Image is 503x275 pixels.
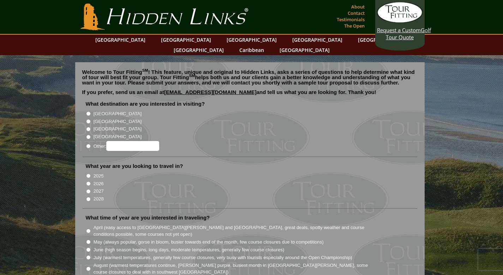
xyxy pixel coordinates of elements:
[354,35,412,45] a: [GEOGRAPHIC_DATA]
[164,89,257,95] a: [EMAIL_ADDRESS][DOMAIN_NAME]
[170,45,227,55] a: [GEOGRAPHIC_DATA]
[94,133,142,140] label: [GEOGRAPHIC_DATA]
[94,224,377,238] label: April (easy access to [GEOGRAPHIC_DATA][PERSON_NAME] and [GEOGRAPHIC_DATA], great deals, spotty w...
[94,172,104,180] label: 2025
[142,68,148,72] sup: SM
[86,163,183,170] label: What year are you looking to travel in?
[335,14,366,24] a: Testimonials
[94,246,285,253] label: June (high season begins, long days, moderate temperatures, generally few course closures)
[94,195,104,203] label: 2028
[346,8,366,18] a: Contact
[189,74,195,78] sup: SM
[94,125,142,133] label: [GEOGRAPHIC_DATA]
[94,110,142,117] label: [GEOGRAPHIC_DATA]
[157,35,215,45] a: [GEOGRAPHIC_DATA]
[342,21,366,31] a: The Open
[94,239,324,246] label: May (always popular, gorse in bloom, busier towards end of the month, few course closures due to ...
[86,100,205,107] label: What destination are you interested in visiting?
[223,35,280,45] a: [GEOGRAPHIC_DATA]
[92,35,149,45] a: [GEOGRAPHIC_DATA]
[94,141,159,151] label: Other:
[94,188,104,195] label: 2027
[94,254,352,261] label: July (warmest temperatures, generally few course closures, very busy with tourists especially aro...
[377,2,423,41] a: Request a CustomGolf Tour Quote
[82,89,418,100] p: If you prefer, send us an email at and tell us what you are looking for. Thank you!
[82,69,418,85] p: Welcome to Tour Fitting ! This feature, unique and original to Hidden Links, asks a series of que...
[94,118,142,125] label: [GEOGRAPHIC_DATA]
[106,141,159,151] input: Other:
[86,214,210,221] label: What time of year are you interested in traveling?
[289,35,346,45] a: [GEOGRAPHIC_DATA]
[377,27,421,34] span: Request a Custom
[349,2,366,12] a: About
[236,45,268,55] a: Caribbean
[94,180,104,187] label: 2026
[276,45,333,55] a: [GEOGRAPHIC_DATA]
